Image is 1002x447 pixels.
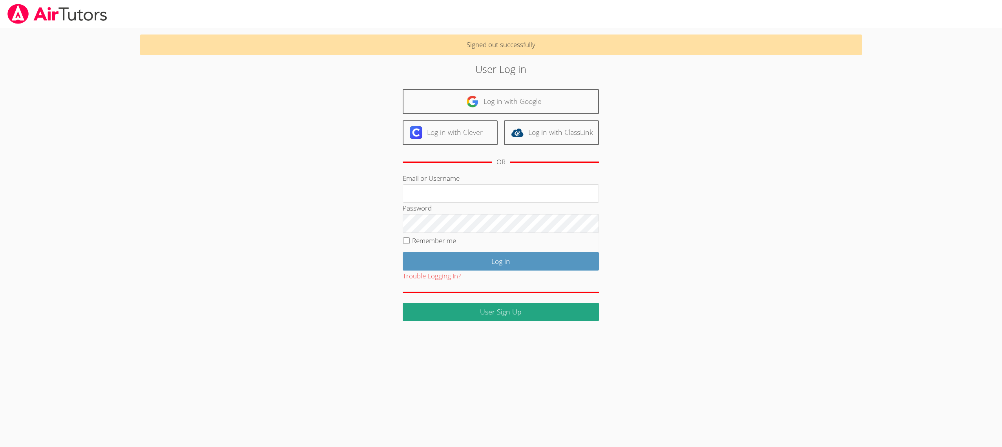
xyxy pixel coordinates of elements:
[511,126,524,139] img: classlink-logo-d6bb404cc1216ec64c9a2012d9dc4662098be43eaf13dc465df04b49fa7ab582.svg
[140,35,861,55] p: Signed out successfully
[403,252,599,271] input: Log in
[412,236,456,245] label: Remember me
[504,120,599,145] a: Log in with ClassLink
[230,62,772,76] h2: User Log in
[403,89,599,114] a: Log in with Google
[403,174,460,183] label: Email or Username
[410,126,422,139] img: clever-logo-6eab21bc6e7a338710f1a6ff85c0baf02591cd810cc4098c63d3a4b26e2feb20.svg
[7,4,108,24] img: airtutors_banner-c4298cdbf04f3fff15de1276eac7730deb9818008684d7c2e4769d2f7ddbe033.png
[496,156,506,168] div: OR
[403,271,461,282] button: Trouble Logging In?
[403,303,599,321] a: User Sign Up
[403,204,432,213] label: Password
[403,120,498,145] a: Log in with Clever
[466,95,479,108] img: google-logo-50288ca7cdecda66e5e0955fdab243c47b7ad437acaf1139b6f446037453330a.svg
